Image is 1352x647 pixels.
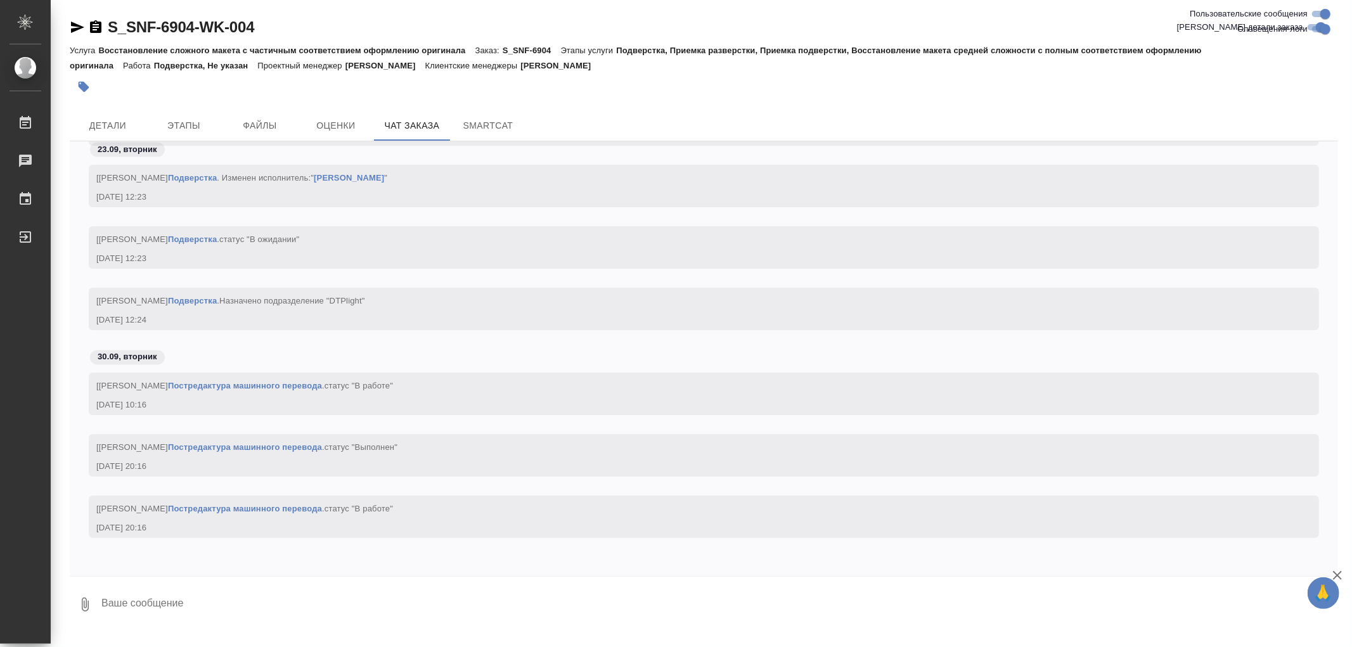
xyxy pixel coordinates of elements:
p: Подверстка, Приемка разверстки, Приемка подверстки, Восстановление макета средней сложности с пол... [70,46,1202,70]
p: 23.09, вторник [98,143,157,156]
span: статус "Выполнен" [325,442,397,452]
span: Оповещения-логи [1237,23,1308,35]
span: [[PERSON_NAME] . [96,381,393,390]
a: Подверстка [168,173,217,183]
div: [DATE] 20:16 [96,460,1275,473]
a: Подверстка [168,234,217,244]
div: [DATE] 10:16 [96,399,1275,411]
p: [PERSON_NAME] [345,61,425,70]
a: S_SNF-6904-WK-004 [108,18,254,35]
span: 🙏 [1313,580,1334,606]
p: Подверстка, Не указан [154,61,258,70]
span: SmartCat [458,118,518,134]
button: Скопировать ссылку для ЯМессенджера [70,20,85,35]
a: Постредактура машинного перевода [168,504,322,513]
span: [[PERSON_NAME] . Изменен исполнитель: [96,173,387,183]
span: Оценки [306,118,366,134]
button: 🙏 [1308,577,1339,609]
a: Постредактура машинного перевода [168,381,322,390]
p: Клиентские менеджеры [425,61,521,70]
span: статус "В работе" [325,381,393,390]
div: [DATE] 20:16 [96,522,1275,534]
div: [DATE] 12:23 [96,191,1275,203]
p: [PERSON_NAME] [520,61,600,70]
a: Подверстка [168,296,217,305]
span: Пользовательские сообщения [1190,8,1308,20]
div: [DATE] 12:23 [96,252,1275,265]
span: статус "В работе" [325,504,393,513]
span: [[PERSON_NAME] . [96,296,365,305]
p: Этапы услуги [561,46,617,55]
span: статус "В ожидании" [219,234,299,244]
span: [[PERSON_NAME] . [96,442,397,452]
p: Заказ: [475,46,503,55]
p: Восстановление сложного макета с частичным соответствием оформлению оригинала [98,46,475,55]
p: S_SNF-6904 [503,46,561,55]
span: " " [311,173,387,183]
p: 30.09, вторник [98,351,157,364]
span: [PERSON_NAME] детали заказа [1177,21,1303,34]
span: Файлы [229,118,290,134]
span: Назначено подразделение "DTPlight" [219,296,365,305]
button: Добавить тэг [70,73,98,101]
span: Чат заказа [382,118,442,134]
p: Проектный менеджер [257,61,345,70]
span: Детали [77,118,138,134]
a: Постредактура машинного перевода [168,442,322,452]
a: [PERSON_NAME] [314,173,384,183]
span: [[PERSON_NAME] . [96,234,299,244]
p: Работа [123,61,154,70]
button: Скопировать ссылку [88,20,103,35]
span: Этапы [153,118,214,134]
p: Услуга [70,46,98,55]
span: [[PERSON_NAME] . [96,504,393,513]
div: [DATE] 12:24 [96,314,1275,326]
